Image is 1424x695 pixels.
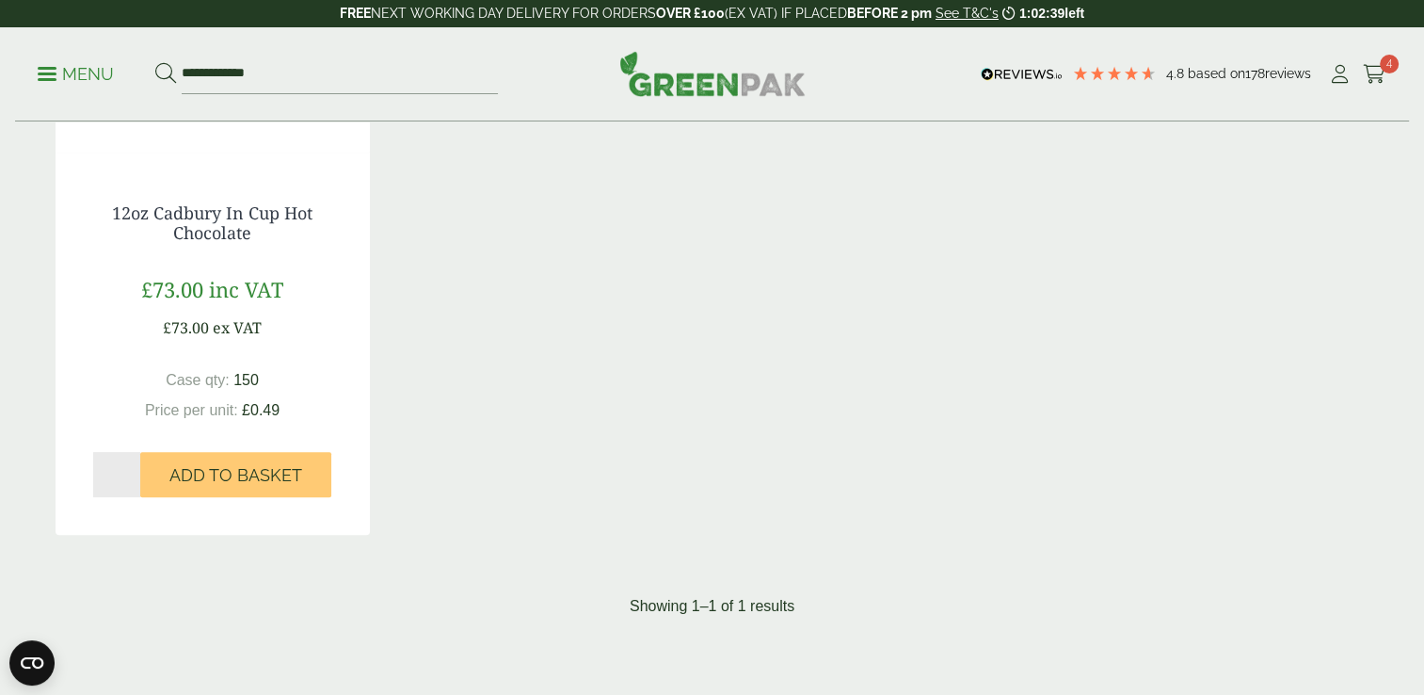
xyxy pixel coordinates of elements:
a: See T&C's [936,6,999,21]
span: £73.00 [163,317,209,338]
span: 1:02:39 [1019,6,1064,21]
strong: FREE [340,6,371,21]
span: £0.49 [242,402,280,418]
button: Open CMP widget [9,640,55,686]
span: 4.8 [1166,66,1188,81]
span: Case qty: [166,372,230,388]
span: Based on [1188,66,1245,81]
span: 150 [233,372,259,388]
span: £73.00 [141,275,203,303]
img: GreenPak Supplies [619,51,806,96]
span: left [1064,6,1084,21]
a: 4 [1363,60,1386,89]
a: 12oz Cadbury In Cup Hot Chocolate [112,202,312,245]
i: Cart [1363,65,1386,84]
span: Add to Basket [169,465,302,486]
p: Menu [38,63,114,86]
span: 4 [1380,55,1399,73]
a: Menu [38,63,114,82]
span: 178 [1245,66,1265,81]
i: My Account [1328,65,1352,84]
span: reviews [1265,66,1311,81]
span: Price per unit: [145,402,238,418]
button: Add to Basket [140,452,331,497]
strong: BEFORE 2 pm [847,6,932,21]
img: REVIEWS.io [981,68,1063,81]
span: ex VAT [213,317,262,338]
div: 4.78 Stars [1072,65,1157,82]
p: Showing 1–1 of 1 results [630,595,794,618]
span: inc VAT [209,275,283,303]
strong: OVER £100 [656,6,725,21]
